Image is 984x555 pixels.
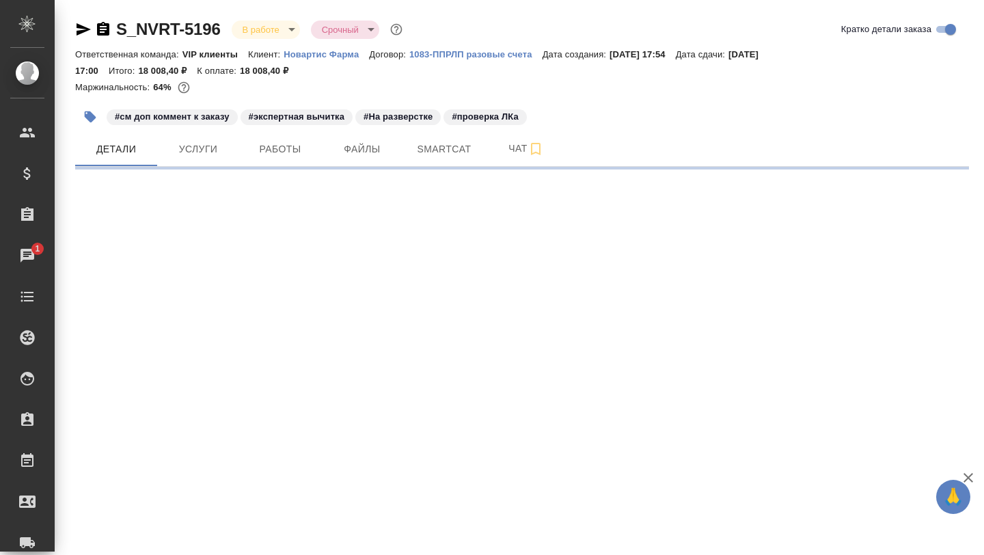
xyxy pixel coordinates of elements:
[942,483,965,511] span: 🙏
[676,49,728,59] p: Дата сдачи:
[936,480,970,514] button: 🙏
[409,49,543,59] p: 1083-ППРЛП разовые счета
[364,110,433,124] p: #На разверстке
[411,141,477,158] span: Smartcat
[543,49,610,59] p: Дата создания:
[3,239,51,273] a: 1
[387,21,405,38] button: Доп статусы указывают на важность/срочность заказа
[75,102,105,132] button: Добавить тэг
[311,21,379,39] div: В работе
[354,110,442,122] span: На разверстке
[528,141,544,157] svg: Подписаться
[115,110,230,124] p: #см доп коммент к заказу
[369,49,409,59] p: Договор:
[409,48,543,59] a: 1083-ППРЛП разовые счета
[197,66,240,76] p: К оплате:
[83,141,149,158] span: Детали
[75,82,153,92] p: Маржинальность:
[318,24,363,36] button: Срочный
[452,110,518,124] p: #проверка ЛКа
[247,141,313,158] span: Работы
[95,21,111,38] button: Скопировать ссылку
[493,140,559,157] span: Чат
[284,48,369,59] a: Новартис Фарма
[27,242,48,256] span: 1
[75,49,182,59] p: Ответственная команда:
[138,66,197,76] p: 18 008,40 ₽
[75,21,92,38] button: Скопировать ссылку для ЯМессенджера
[284,49,369,59] p: Новартис Фарма
[240,66,299,76] p: 18 008,40 ₽
[165,141,231,158] span: Услуги
[105,110,239,122] span: см доп коммент к заказу
[249,110,345,124] p: #экспертная вычитка
[442,110,528,122] span: проверка ЛКа
[329,141,395,158] span: Файлы
[182,49,248,59] p: VIP клиенты
[175,79,193,96] button: 5407.40 RUB;
[238,24,284,36] button: В работе
[248,49,284,59] p: Клиент:
[116,20,221,38] a: S_NVRT-5196
[239,110,355,122] span: экспертная вычитка
[610,49,676,59] p: [DATE] 17:54
[232,21,300,39] div: В работе
[153,82,174,92] p: 64%
[841,23,931,36] span: Кратко детали заказа
[109,66,138,76] p: Итого:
